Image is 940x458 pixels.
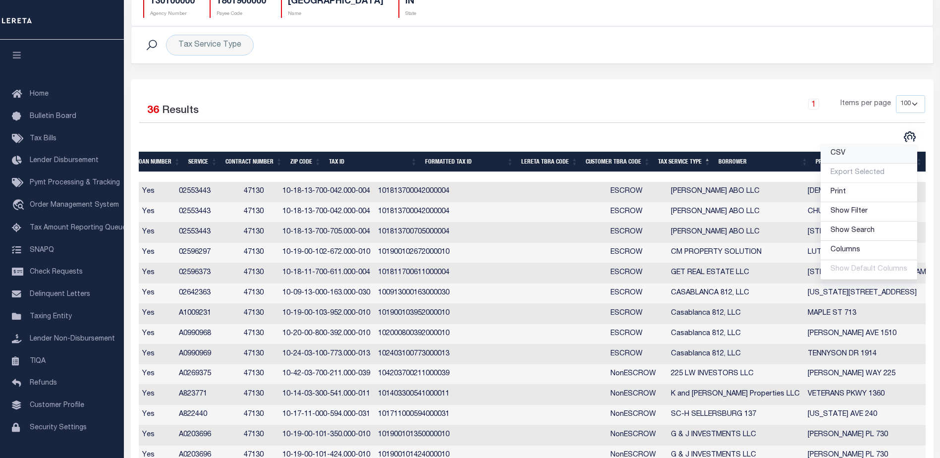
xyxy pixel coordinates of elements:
[278,284,374,304] td: 10-09-13-000-163.000-030
[240,223,278,243] td: 47130
[804,284,936,304] td: [US_STATE][STREET_ADDRESS]
[30,113,76,120] span: Bulletin Board
[175,223,240,243] td: 02553443
[240,202,278,223] td: 47130
[240,364,278,385] td: 47130
[808,99,819,110] a: 1
[804,243,936,263] td: LUTHER CIRCLE 214
[607,425,667,446] td: NonESCROW
[175,202,240,223] td: 02553443
[830,246,860,253] span: Columns
[607,182,667,202] td: ESCROW
[804,385,936,405] td: VETERANS PKWY 1360
[138,304,175,324] td: Yes
[667,385,804,405] td: K and [PERSON_NAME] Properties LLC
[804,182,936,202] td: [DEMOGRAPHIC_DATA] 195
[517,152,582,172] th: LERETA TBRA Code: activate to sort column ascending
[278,324,374,344] td: 10-20-00-800-392.000-010
[667,344,804,365] td: Casablanca 812, LLC
[288,10,384,18] p: Name
[830,150,845,157] span: CSV
[821,183,917,202] a: Print
[175,344,240,365] td: A0990969
[138,284,175,304] td: Yes
[804,425,936,446] td: [PERSON_NAME] PL 730
[830,208,868,215] span: Show Filter
[175,324,240,344] td: A0990968
[374,263,470,284] td: 101811700611000004
[374,284,470,304] td: 100913000163000030
[607,405,667,425] td: NonESCROW
[278,263,374,284] td: 10-18-11-700-611.000-004
[607,263,667,284] td: ESCROW
[654,152,715,172] th: Tax Service Type: activate to sort column descending
[30,157,99,164] span: Lender Disbursement
[138,202,175,223] td: Yes
[30,135,56,142] span: Tax Bills
[30,424,87,431] span: Security Settings
[278,405,374,425] td: 10-17-11-000-594.000-031
[830,188,846,195] span: Print
[821,144,917,164] a: CSV
[667,243,804,263] td: CM PROPERTY SOLUTION
[374,405,470,425] td: 101711000594000031
[175,284,240,304] td: 02642363
[30,225,126,231] span: Tax Amount Reporting Queue
[607,304,667,324] td: ESCROW
[175,304,240,324] td: A1009231
[667,263,804,284] td: GET REAL ESTATE LLC
[607,223,667,243] td: ESCROW
[175,425,240,446] td: A0203696
[374,243,470,263] td: 101900102672000010
[286,152,325,172] th: Zip Code: activate to sort column ascending
[667,405,804,425] td: SC-H SELLERSBURG 137
[175,182,240,202] td: 02553443
[607,364,667,385] td: NonESCROW
[138,385,175,405] td: Yes
[840,99,891,110] span: Items per page
[138,243,175,263] td: Yes
[240,243,278,263] td: 47130
[30,380,57,387] span: Refunds
[607,324,667,344] td: ESCROW
[667,425,804,446] td: G & J INVESTMENTS LLC
[30,269,83,276] span: Check Requests
[166,35,254,56] div: Tax Service Type
[138,425,175,446] td: Yes
[240,425,278,446] td: 47130
[374,304,470,324] td: 101900103952000010
[138,364,175,385] td: Yes
[175,364,240,385] td: A0269375
[240,344,278,365] td: 47130
[278,223,374,243] td: 10-18-13-700-705.000-004
[804,202,936,223] td: CHURCH ST 195
[667,182,804,202] td: [PERSON_NAME] ABO LLC
[30,291,90,298] span: Delinquent Letters
[804,344,936,365] td: TENNYSON DR 1914
[405,10,416,18] p: State
[30,91,49,98] span: Home
[821,241,917,260] a: Columns
[421,152,517,172] th: Formatted Tax ID: activate to sort column ascending
[240,385,278,405] td: 47130
[132,152,184,172] th: Loan Number: activate to sort column ascending
[374,344,470,365] td: 102403100773000013
[240,182,278,202] td: 47130
[175,263,240,284] td: 02596373
[138,182,175,202] td: Yes
[175,243,240,263] td: 02596297
[667,324,804,344] td: Casablanca 812, LLC
[667,284,804,304] td: CASABLANCA 812, LLC
[374,425,470,446] td: 101900101350000010
[374,324,470,344] td: 102000800392000010
[217,10,266,18] p: Payee Code
[804,263,936,284] td: [STREET_ADDRESS][PERSON_NAME]
[240,284,278,304] td: 47130
[150,10,195,18] p: Agency Number
[374,223,470,243] td: 101813700705000004
[804,364,936,385] td: [PERSON_NAME] WAY 225
[667,304,804,324] td: Casablanca 812, LLC
[138,344,175,365] td: Yes
[607,243,667,263] td: ESCROW
[138,405,175,425] td: Yes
